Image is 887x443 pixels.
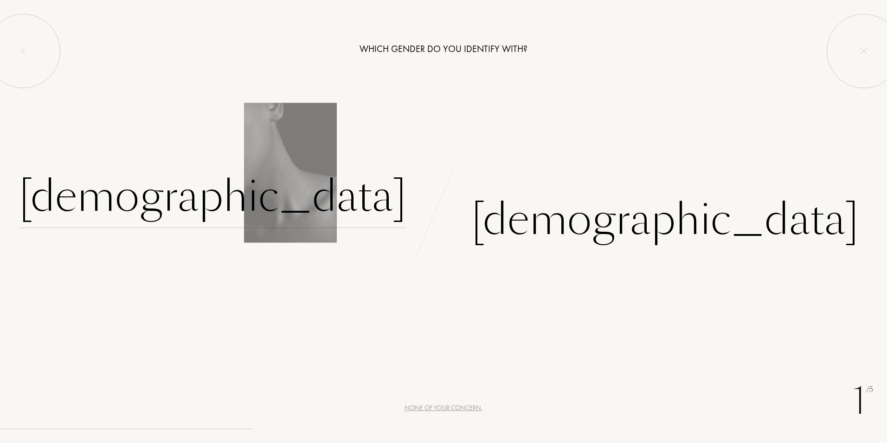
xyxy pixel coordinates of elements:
[19,165,406,228] div: [DEMOGRAPHIC_DATA]
[405,403,482,413] div: None of your concern.
[860,47,868,55] img: quit_onboard.svg
[471,189,859,251] div: [DEMOGRAPHIC_DATA]
[19,47,27,55] img: left_onboard.svg
[866,384,873,395] span: /5
[852,373,873,429] div: 1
